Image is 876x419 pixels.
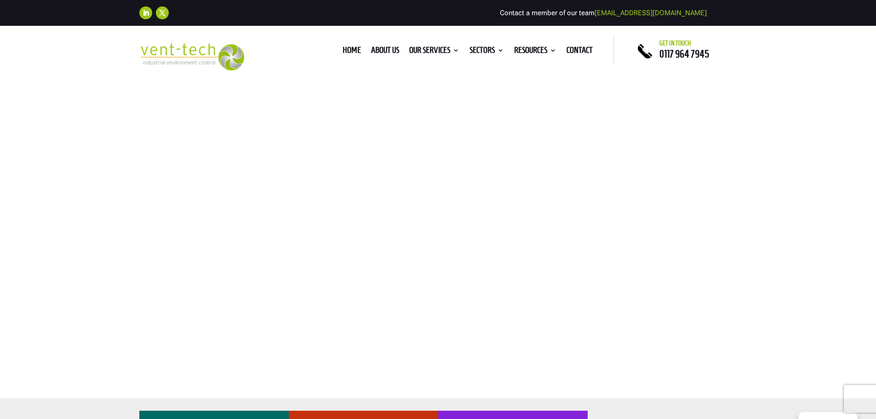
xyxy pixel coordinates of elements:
[371,47,399,57] a: About us
[567,47,593,57] a: Contact
[659,40,691,47] span: Get in touch
[469,47,504,57] a: Sectors
[595,9,707,17] a: [EMAIL_ADDRESS][DOMAIN_NAME]
[409,47,459,57] a: Our Services
[659,48,709,59] a: 0117 964 7945
[514,47,556,57] a: Resources
[156,6,169,19] a: Follow on X
[139,6,152,19] a: Follow on LinkedIn
[343,47,361,57] a: Home
[139,43,245,70] img: 2023-09-27T08_35_16.549ZVENT-TECH---Clear-background
[500,9,707,17] span: Contact a member of our team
